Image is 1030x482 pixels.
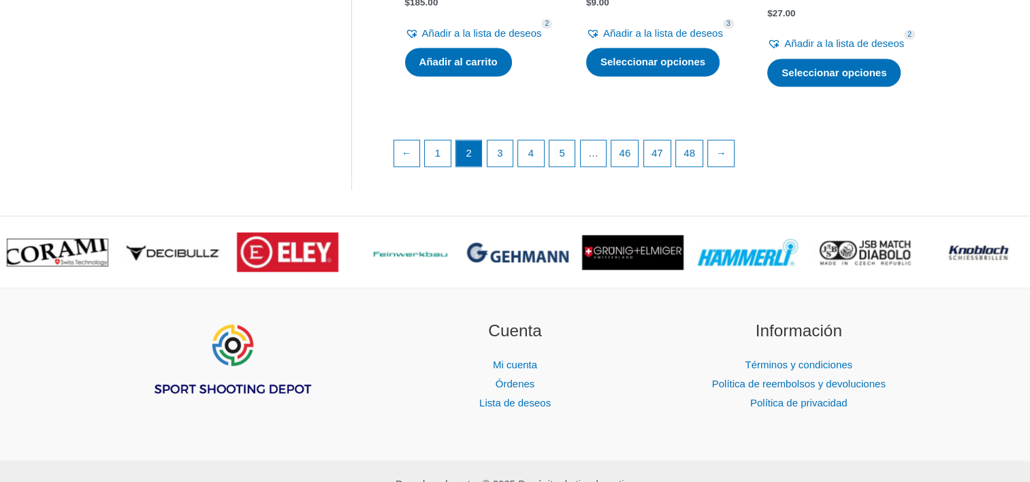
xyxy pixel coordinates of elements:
span: $ [767,8,773,18]
a: Página 4 [518,140,544,166]
aside: Widget de pie de página 1 [107,319,357,429]
a: Añadir al carrito: "TEC-HRO Stand X" [405,48,512,76]
a: Términos y condiciones [745,359,852,370]
a: Seleccione las opciones para "Soporte de lente para gafas Knobloch" [767,59,901,87]
span: 2 [541,18,552,29]
a: Página 5 [549,140,575,166]
span: Añadir a la lista de deseos [422,27,542,39]
a: Añadir a la lista de deseos [586,24,723,43]
aside: Widget de pie de página 3 [674,319,924,412]
a: Mi cuenta [493,359,537,370]
h2: Cuenta [390,319,640,344]
a: Añadir a la lista de deseos [767,34,904,53]
a: Página 3 [487,140,513,166]
a: Página 1 [425,140,451,166]
a: → [708,140,734,166]
nav: Cuenta [390,355,640,413]
img: Logotipo de la marca [237,232,338,272]
a: Página 46 [611,140,638,166]
span: Añadir a la lista de deseos [784,37,904,49]
a: Política de privacidad [750,397,848,408]
span: … [581,140,607,166]
span: 3 [723,18,734,29]
nav: Información [674,355,924,413]
a: Página 48 [676,140,703,166]
a: Añadir a la lista de deseos [405,24,542,43]
a: Seleccione las opciones para "Protector ocular ISSF" [586,48,720,76]
a: Lista de deseos [479,397,551,408]
a: Órdenes [496,378,535,389]
span: Página 2 [456,140,482,166]
span: 2 [904,29,915,39]
h2: Información [674,319,924,344]
bdi: 27.00 [767,8,795,18]
nav: Paginación de productos [393,140,923,174]
a: Política de reembolsos y devoluciones [712,378,886,389]
a: ← [394,140,420,166]
a: Página 47 [644,140,671,166]
aside: Widget de pie de página 2 [390,319,640,412]
span: Añadir a la lista de deseos [603,27,723,39]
